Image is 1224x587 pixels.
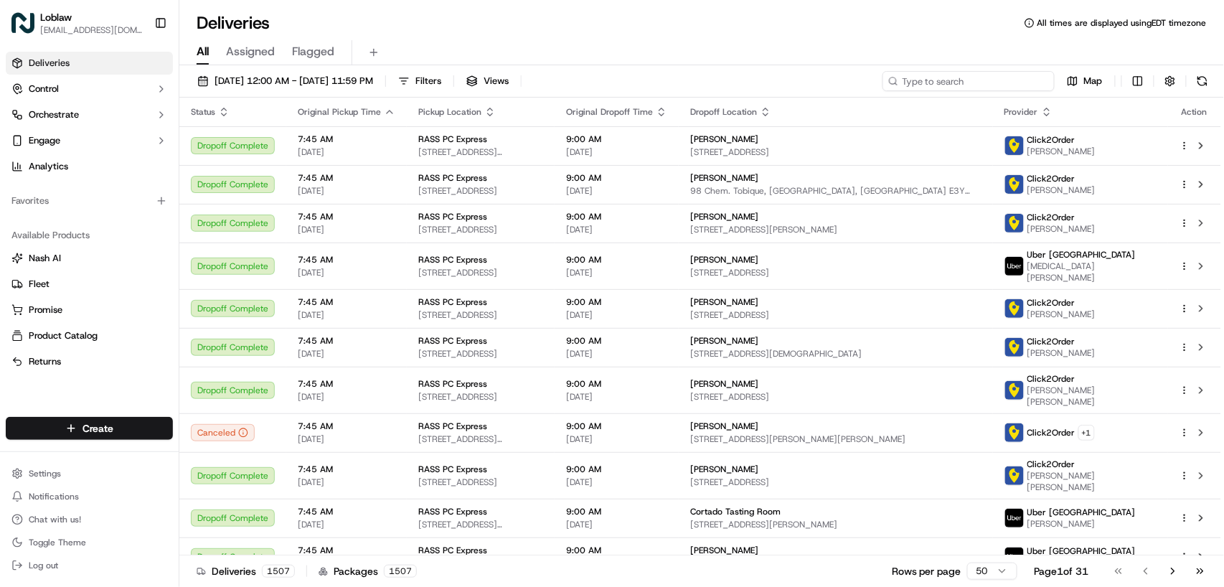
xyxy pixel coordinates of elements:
span: Click2Order [1027,373,1075,385]
div: 1507 [262,565,295,578]
span: [DATE] [298,309,395,321]
span: [DATE] [566,433,667,445]
span: [PERSON_NAME] [1027,223,1096,235]
span: [DATE] [566,348,667,360]
img: profile_click2order_cartwheel.png [1005,136,1024,155]
span: 7:45 AM [298,133,395,145]
button: Engage [6,129,173,152]
span: 11:21 AM [127,222,168,234]
span: RASS PC Express [418,296,487,308]
span: [DATE] [298,476,395,488]
span: RASS PC Express [418,378,487,390]
span: Chat with us! [29,514,81,525]
img: uber-new-logo.jpeg [1005,509,1024,527]
span: Product Catalog [29,329,98,342]
span: Orchestrate [29,108,79,121]
span: Fleet [29,278,50,291]
div: Action [1180,106,1210,118]
span: [PERSON_NAME] [PERSON_NAME] [1027,385,1157,408]
a: Product Catalog [11,329,167,342]
input: Got a question? Start typing here... [37,93,258,108]
div: Favorites [6,189,173,212]
span: Create [83,421,113,436]
span: 98 Chem. Tobique, [GEOGRAPHIC_DATA], [GEOGRAPHIC_DATA] E3Y 1B9, [GEOGRAPHIC_DATA] [690,185,981,197]
span: Notifications [29,491,79,502]
div: We're available if you need us! [65,151,197,163]
span: 7:45 AM [298,506,395,517]
img: 1736555255976-a54dd68f-1ca7-489b-9aae-adbdc363a1c4 [29,262,40,273]
span: 7:45 AM [298,296,395,308]
button: Product Catalog [6,324,173,347]
span: Nash AI [29,252,61,265]
span: [PERSON_NAME] [1027,146,1096,157]
button: Create [6,417,173,440]
span: [EMAIL_ADDRESS][DOMAIN_NAME] [40,24,143,36]
img: Loblaw [11,11,34,34]
span: Flagged [292,43,334,60]
span: [DATE] [566,391,667,403]
img: 1736555255976-a54dd68f-1ca7-489b-9aae-adbdc363a1c4 [14,137,40,163]
span: 9:00 AM [566,464,667,475]
input: Type to search [882,71,1055,91]
span: [STREET_ADDRESS] [418,391,543,403]
img: uber-new-logo.jpeg [1005,548,1024,566]
p: Welcome 👋 [14,57,261,80]
span: [DATE] [298,519,395,530]
span: 9:00 AM [566,335,667,347]
button: Returns [6,350,173,373]
a: Powered byPylon [101,355,174,367]
button: LoblawLoblaw[EMAIL_ADDRESS][DOMAIN_NAME] [6,6,149,40]
span: Click2Order [1027,336,1075,347]
span: [DATE] [298,348,395,360]
a: Analytics [6,155,173,178]
span: [PERSON_NAME] [1027,347,1096,359]
span: [PERSON_NAME] [1027,309,1096,320]
span: [PERSON_NAME] [690,335,758,347]
span: [STREET_ADDRESS] [690,146,981,158]
span: Original Dropoff Time [566,106,653,118]
img: profile_click2order_cartwheel.png [1005,338,1024,357]
span: [STREET_ADDRESS] [690,391,981,403]
span: Original Pickup Time [298,106,381,118]
button: Views [460,71,515,91]
div: Deliveries [197,564,295,578]
button: +1 [1078,425,1095,441]
span: Pylon [143,356,174,367]
button: Orchestrate [6,103,173,126]
span: RASS PC Express [418,335,487,347]
img: Bea Lacdao [14,209,37,232]
span: Click2Order [1027,212,1075,223]
span: [DATE] [298,185,395,197]
span: Map [1084,75,1103,88]
img: profile_click2order_cartwheel.png [1005,381,1024,400]
div: Packages [319,564,417,578]
span: Uber [GEOGRAPHIC_DATA] [1027,249,1136,260]
div: Available Products [6,224,173,247]
div: Start new chat [65,137,235,151]
span: [MEDICAL_DATA][PERSON_NAME] [1027,260,1157,283]
span: RASS PC Express [418,172,487,184]
span: Status [191,106,215,118]
span: 7:45 AM [298,211,395,222]
span: API Documentation [136,321,230,335]
span: 7:45 AM [298,335,395,347]
span: Assigned [226,43,275,60]
span: Click2Order [1027,459,1075,470]
a: Promise [11,304,167,316]
button: Loblaw [40,10,72,24]
span: [STREET_ADDRESS] [418,224,543,235]
a: 💻API Documentation [116,315,236,341]
span: [STREET_ADDRESS] [418,476,543,488]
span: 9:00 AM [566,506,667,517]
button: See all [222,184,261,201]
a: Returns [11,355,167,368]
span: All [197,43,209,60]
span: 7:45 AM [298,254,395,266]
span: Click2Order [1027,297,1075,309]
img: profile_click2order_cartwheel.png [1005,214,1024,233]
button: Settings [6,464,173,484]
span: [STREET_ADDRESS] [418,267,543,278]
div: Page 1 of 31 [1035,564,1089,578]
span: • [119,222,124,234]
